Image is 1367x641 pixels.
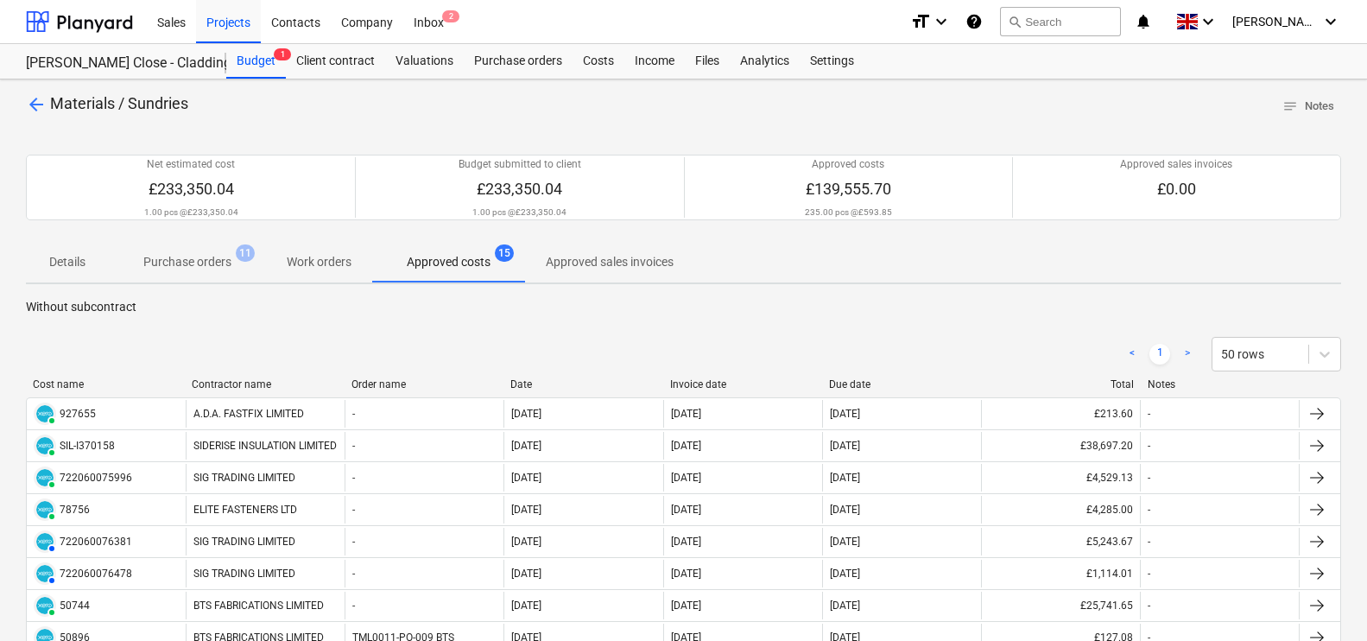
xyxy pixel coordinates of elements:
[931,11,952,32] i: keyboard_arrow_down
[186,528,345,555] div: SIG TRADING LIMITED
[830,568,860,580] div: [DATE]
[186,464,345,492] div: SIG TRADING LIMITED
[352,568,355,580] div: -
[1135,11,1152,32] i: notifications
[1148,504,1150,516] div: -
[510,378,655,390] div: Date
[830,504,860,516] div: [DATE]
[671,504,701,516] div: [DATE]
[988,378,1133,390] div: Total
[34,562,56,585] div: Invoice has been synced with Xero and its status is currently AUTHORISED
[495,244,514,262] span: 15
[1157,180,1196,198] span: £0.00
[26,94,47,115] span: arrow_back
[34,403,56,425] div: Invoice has been synced with Xero and its status is currently PAID
[385,44,464,79] a: Valuations
[511,472,541,484] div: [DATE]
[910,11,931,32] i: format_size
[464,44,573,79] a: Purchase orders
[36,469,54,486] img: xero.svg
[143,253,231,271] p: Purchase orders
[472,206,566,218] p: 1.00 pcs @ £233,350.04
[1149,344,1170,365] a: Page 1 is your current page
[685,44,730,79] div: Files
[830,536,860,548] div: [DATE]
[511,568,541,580] div: [DATE]
[511,440,541,452] div: [DATE]
[800,44,864,79] a: Settings
[226,44,286,79] div: Budget
[1275,93,1341,120] button: Notes
[286,44,385,79] a: Client contract
[33,378,178,390] div: Cost name
[981,464,1140,492] div: £4,529.13
[671,440,701,452] div: [DATE]
[192,378,337,390] div: Contractor name
[36,501,54,518] img: xero.svg
[274,48,291,60] span: 1
[149,180,234,198] span: £233,350.04
[36,405,54,422] img: xero.svg
[1148,568,1150,580] div: -
[1148,440,1150,452] div: -
[36,533,54,550] img: xero.svg
[806,180,891,198] span: £139,555.70
[34,594,56,617] div: Invoice has been synced with Xero and its status is currently PAID
[36,437,54,454] img: xero.svg
[26,298,1341,316] p: Without subcontract
[1120,157,1232,172] p: Approved sales invoices
[830,440,860,452] div: [DATE]
[1148,600,1150,612] div: -
[1008,15,1022,29] span: search
[1148,408,1150,420] div: -
[34,466,56,489] div: Invoice has been synced with Xero and its status is currently PAID
[186,432,345,460] div: SIDERISE INSULATION LIMITED
[829,378,974,390] div: Due date
[830,408,860,420] div: [DATE]
[60,600,90,612] div: 50744
[624,44,685,79] a: Income
[511,408,541,420] div: [DATE]
[226,44,286,79] a: Budget1
[287,253,351,271] p: Work orders
[805,206,892,218] p: 235.00 pcs @ £593.85
[351,378,497,390] div: Order name
[34,435,56,457] div: Invoice has been synced with Xero and its status is currently PAID
[26,54,206,73] div: [PERSON_NAME] Close - Cladding
[981,400,1140,428] div: £213.60
[1232,15,1319,29] span: [PERSON_NAME]
[981,432,1140,460] div: £38,697.20
[36,565,54,582] img: xero.svg
[60,504,90,516] div: 78756
[186,592,345,619] div: BTS FABRICATIONS LIMITED
[352,536,355,548] div: -
[965,11,983,32] i: Knowledge base
[573,44,624,79] a: Costs
[670,378,815,390] div: Invoice date
[442,10,459,22] span: 2
[981,592,1140,619] div: £25,741.65
[830,600,860,612] div: [DATE]
[60,472,132,484] div: 722060075996
[60,440,115,452] div: SIL-I370158
[511,504,541,516] div: [DATE]
[1177,344,1198,365] a: Next page
[671,408,701,420] div: [DATE]
[352,440,355,452] div: -
[730,44,800,79] a: Analytics
[144,206,238,218] p: 1.00 pcs @ £233,350.04
[459,157,581,172] p: Budget submitted to client
[36,597,54,614] img: xero.svg
[407,253,490,271] p: Approved costs
[830,472,860,484] div: [DATE]
[671,600,701,612] div: [DATE]
[1198,11,1218,32] i: keyboard_arrow_down
[1320,11,1341,32] i: keyboard_arrow_down
[981,496,1140,524] div: £4,285.00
